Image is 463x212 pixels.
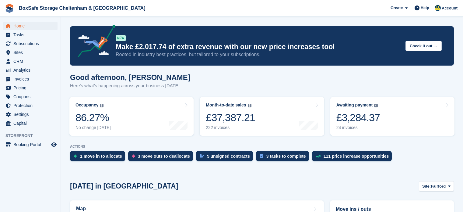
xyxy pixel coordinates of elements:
div: Awaiting payment [336,102,373,108]
a: menu [3,75,58,83]
span: Invoices [13,75,50,83]
span: Fairford [431,183,446,189]
a: 3 tasks to complete [256,151,312,164]
a: Awaiting payment £3,284.37 24 invoices [330,97,454,136]
a: menu [3,48,58,57]
div: Month-to-date sales [206,102,246,108]
p: Rooted in industry best practices, but tailored to your subscriptions. [116,51,401,58]
a: menu [3,119,58,128]
img: move_outs_to_deallocate_icon-f764333ba52eb49d3ac5e1228854f67142a1ed5810a6f6cc68b1a99e826820c5.svg [132,154,135,158]
a: menu [3,22,58,30]
a: menu [3,57,58,66]
a: 1 move in to allocate [70,151,128,164]
button: Site: Fairford [419,181,454,191]
span: Analytics [13,66,50,74]
span: Account [442,5,458,11]
a: 3 move outs to deallocate [128,151,196,164]
a: menu [3,92,58,101]
a: 111 price increase opportunities [312,151,395,164]
img: icon-info-grey-7440780725fd019a000dd9b08b2336e03edf1995a4989e88bcd33f0948082b44.svg [374,104,378,107]
span: Settings [13,110,50,119]
img: contract_signature_icon-13c848040528278c33f63329250d36e43548de30e8caae1d1a13099fd9432cc5.svg [200,154,204,158]
img: icon-info-grey-7440780725fd019a000dd9b08b2336e03edf1995a4989e88bcd33f0948082b44.svg [248,104,251,107]
img: stora-icon-8386f47178a22dfd0bd8f6a31ec36ba5ce8667c1dd55bd0f319d3a0aa187defe.svg [5,4,14,13]
div: 86.27% [75,111,111,124]
div: 222 invoices [206,125,255,130]
span: Tasks [13,31,50,39]
a: menu [3,140,58,149]
span: Storefront [5,133,61,139]
span: Pricing [13,84,50,92]
a: menu [3,84,58,92]
a: Month-to-date sales £37,387.21 222 invoices [200,97,324,136]
button: Check it out → [405,41,442,51]
span: Create [391,5,403,11]
span: CRM [13,57,50,66]
a: menu [3,39,58,48]
div: 1 move in to allocate [80,154,122,159]
div: Occupancy [75,102,98,108]
span: Site: [422,183,431,189]
p: ACTIONS [70,145,454,149]
span: Sites [13,48,50,57]
a: Preview store [50,141,58,148]
span: Booking Portal [13,140,50,149]
div: No change [DATE] [75,125,111,130]
h2: [DATE] in [GEOGRAPHIC_DATA] [70,182,178,190]
a: BoxSafe Storage Cheltenham & [GEOGRAPHIC_DATA] [16,3,148,13]
div: £37,387.21 [206,111,255,124]
h1: Good afternoon, [PERSON_NAME] [70,73,190,81]
span: Protection [13,101,50,110]
span: Coupons [13,92,50,101]
div: NEW [116,35,126,41]
img: price-adjustments-announcement-icon-8257ccfd72463d97f412b2fc003d46551f7dbcb40ab6d574587a9cd5c0d94... [73,25,115,59]
img: price_increase_opportunities-93ffe204e8149a01c8c9dc8f82e8f89637d9d84a8eef4429ea346261dce0b2c0.svg [316,155,321,158]
div: 111 price increase opportunities [324,154,389,159]
img: Kim Virabi [435,5,441,11]
a: Occupancy 86.27% No change [DATE] [69,97,194,136]
p: Here's what's happening across your business [DATE] [70,82,190,89]
a: menu [3,101,58,110]
div: 5 unsigned contracts [207,154,250,159]
div: 24 invoices [336,125,380,130]
div: 3 move outs to deallocate [138,154,190,159]
div: 3 tasks to complete [266,154,306,159]
span: Subscriptions [13,39,50,48]
img: task-75834270c22a3079a89374b754ae025e5fb1db73e45f91037f5363f120a921f8.svg [260,154,263,158]
a: menu [3,66,58,74]
h2: Map [76,206,86,211]
a: menu [3,31,58,39]
a: menu [3,110,58,119]
p: Make £2,017.74 of extra revenue with our new price increases tool [116,42,401,51]
a: 5 unsigned contracts [196,151,256,164]
span: Home [13,22,50,30]
span: Help [421,5,429,11]
div: £3,284.37 [336,111,380,124]
img: icon-info-grey-7440780725fd019a000dd9b08b2336e03edf1995a4989e88bcd33f0948082b44.svg [100,104,103,107]
img: move_ins_to_allocate_icon-fdf77a2bb77ea45bf5b3d319d69a93e2d87916cf1d5bf7949dd705db3b84f3ca.svg [74,154,77,158]
span: Capital [13,119,50,128]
